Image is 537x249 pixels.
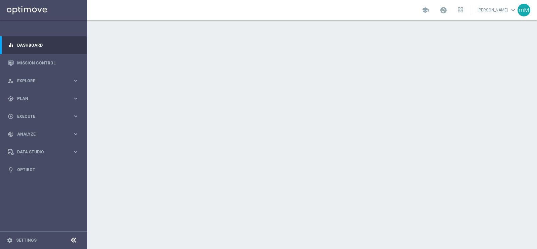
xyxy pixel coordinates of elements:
a: [PERSON_NAME]keyboard_arrow_down [477,5,518,15]
i: keyboard_arrow_right [72,78,79,84]
i: keyboard_arrow_right [72,131,79,137]
button: gps_fixed Plan keyboard_arrow_right [7,96,79,101]
span: school [422,6,429,14]
span: Explore [17,79,72,83]
button: lightbulb Optibot [7,167,79,172]
span: Analyze [17,132,72,136]
div: mM [518,4,530,16]
i: lightbulb [8,167,14,173]
button: equalizer Dashboard [7,43,79,48]
button: person_search Explore keyboard_arrow_right [7,78,79,84]
div: Optibot [8,161,79,179]
button: Mission Control [7,60,79,66]
span: Plan [17,97,72,101]
a: Mission Control [17,54,79,72]
i: keyboard_arrow_right [72,149,79,155]
button: play_circle_outline Execute keyboard_arrow_right [7,114,79,119]
i: keyboard_arrow_right [72,113,79,119]
span: Data Studio [17,150,72,154]
i: play_circle_outline [8,113,14,119]
button: Data Studio keyboard_arrow_right [7,149,79,155]
i: settings [7,237,13,243]
i: equalizer [8,42,14,48]
button: track_changes Analyze keyboard_arrow_right [7,132,79,137]
div: Analyze [8,131,72,137]
div: Data Studio [8,149,72,155]
span: keyboard_arrow_down [509,6,517,14]
div: Dashboard [8,36,79,54]
div: Explore [8,78,72,84]
div: Mission Control [8,54,79,72]
span: Execute [17,114,72,118]
div: Execute [8,113,72,119]
i: track_changes [8,131,14,137]
a: Optibot [17,161,79,179]
div: Plan [8,96,72,102]
i: person_search [8,78,14,84]
a: Settings [16,238,37,242]
a: Dashboard [17,36,79,54]
i: gps_fixed [8,96,14,102]
i: keyboard_arrow_right [72,95,79,102]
